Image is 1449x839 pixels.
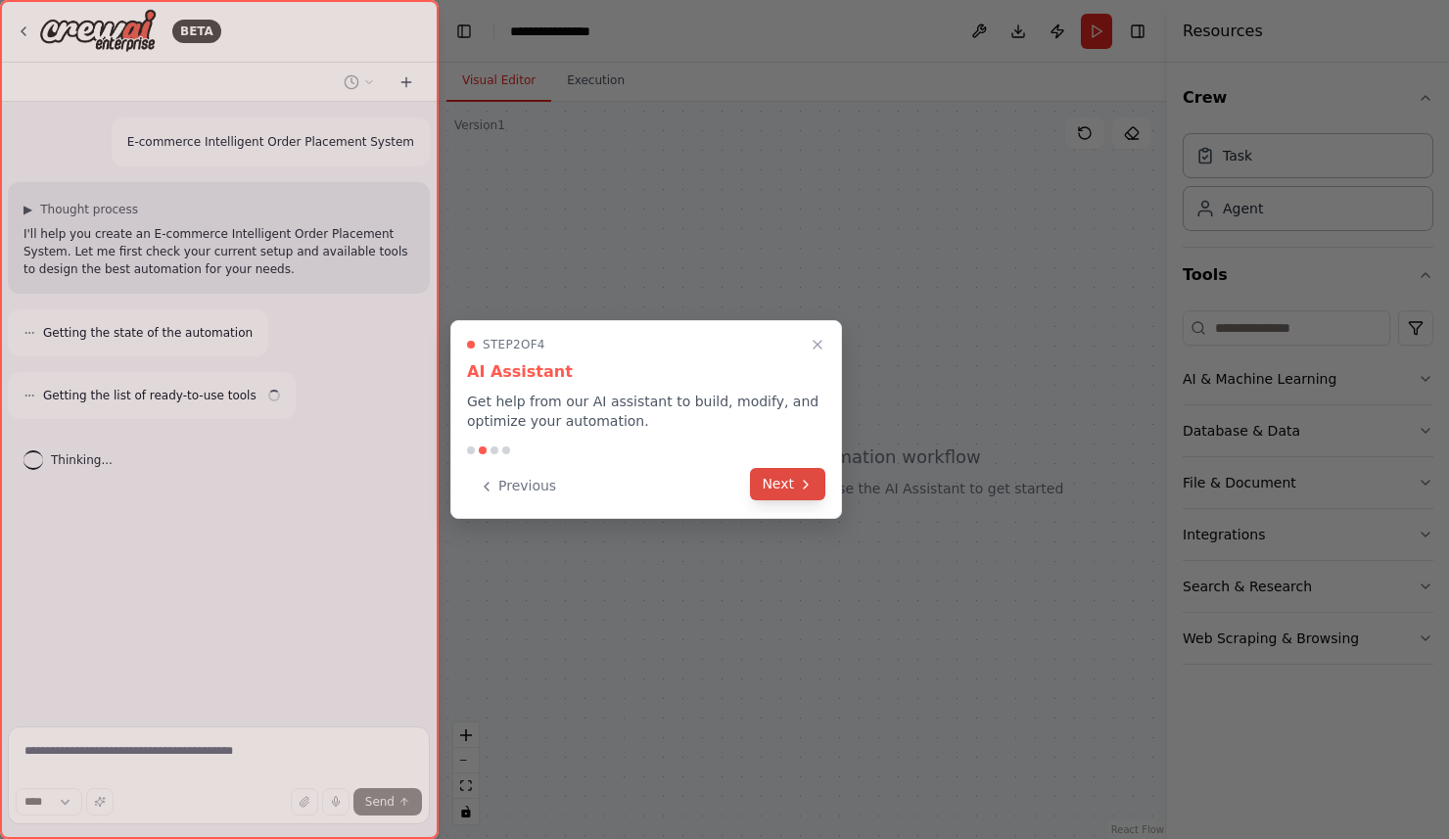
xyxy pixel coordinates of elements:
[467,392,825,431] p: Get help from our AI assistant to build, modify, and optimize your automation.
[806,333,829,356] button: Close walkthrough
[450,18,478,45] button: Hide left sidebar
[483,337,545,352] span: Step 2 of 4
[467,470,568,502] button: Previous
[467,360,825,384] h3: AI Assistant
[750,468,825,500] button: Next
